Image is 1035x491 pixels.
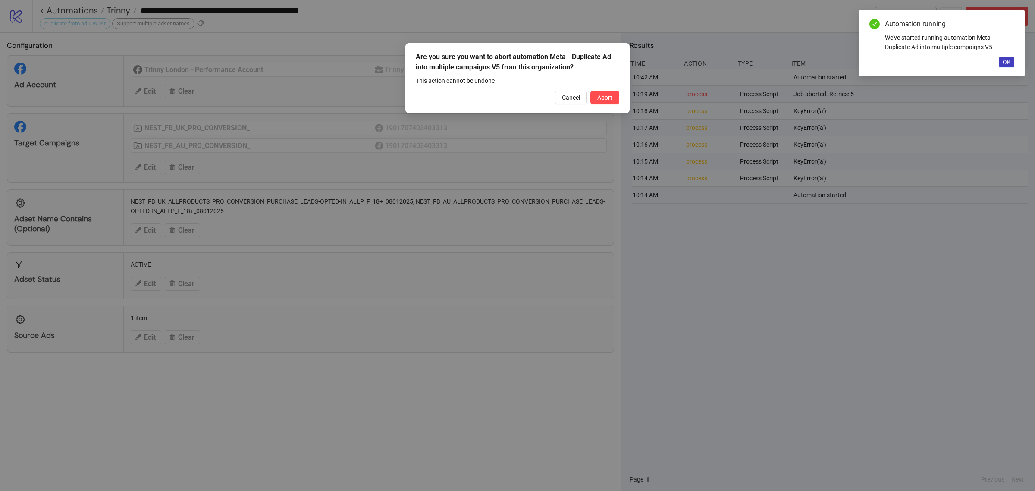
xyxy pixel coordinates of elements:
[562,94,580,101] span: Cancel
[416,76,619,85] div: This action cannot be undone
[869,19,880,29] span: check-circle
[555,91,587,104] button: Cancel
[416,52,619,72] div: Are you sure you want to abort automation Meta - Duplicate Ad into multiple campaigns V5 from thi...
[885,33,1014,52] div: We've started running automation Meta - Duplicate Ad into multiple campaigns V5
[999,57,1014,67] button: OK
[590,91,619,104] button: Abort
[885,19,1014,29] div: Automation running
[1003,59,1011,66] span: OK
[597,94,612,101] span: Abort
